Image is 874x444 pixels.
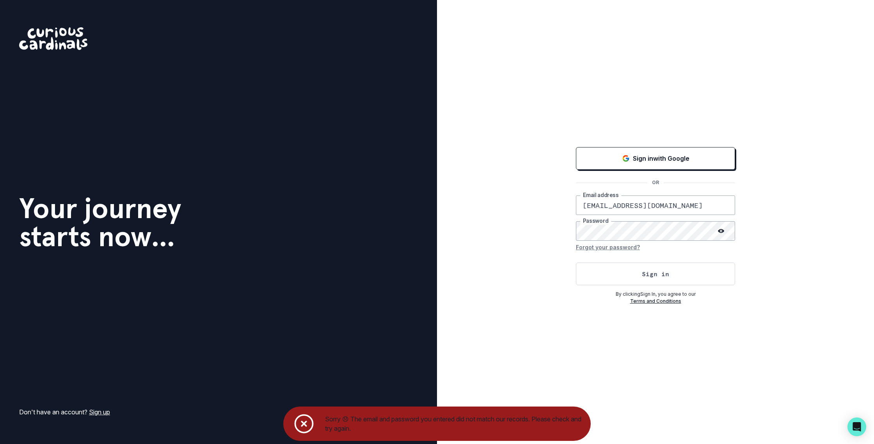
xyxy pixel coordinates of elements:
p: By clicking Sign In , you agree to our [576,291,735,298]
button: Sign in with Google (GSuite) [576,147,735,170]
a: Terms and Conditions [630,298,681,304]
a: Sign up [89,408,110,416]
button: Forgot your password? [576,241,640,253]
img: Curious Cardinals Logo [19,27,87,50]
p: Don't have an account? [19,407,110,417]
div: Sorry 😞 The email and password you entered did not match our records. Please check and try again. [283,407,591,441]
div: Open Intercom Messenger [847,417,866,436]
p: OR [647,179,664,186]
h1: Your journey starts now... [19,194,181,250]
p: Sign in with Google [633,154,689,163]
button: Sign in [576,263,735,285]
